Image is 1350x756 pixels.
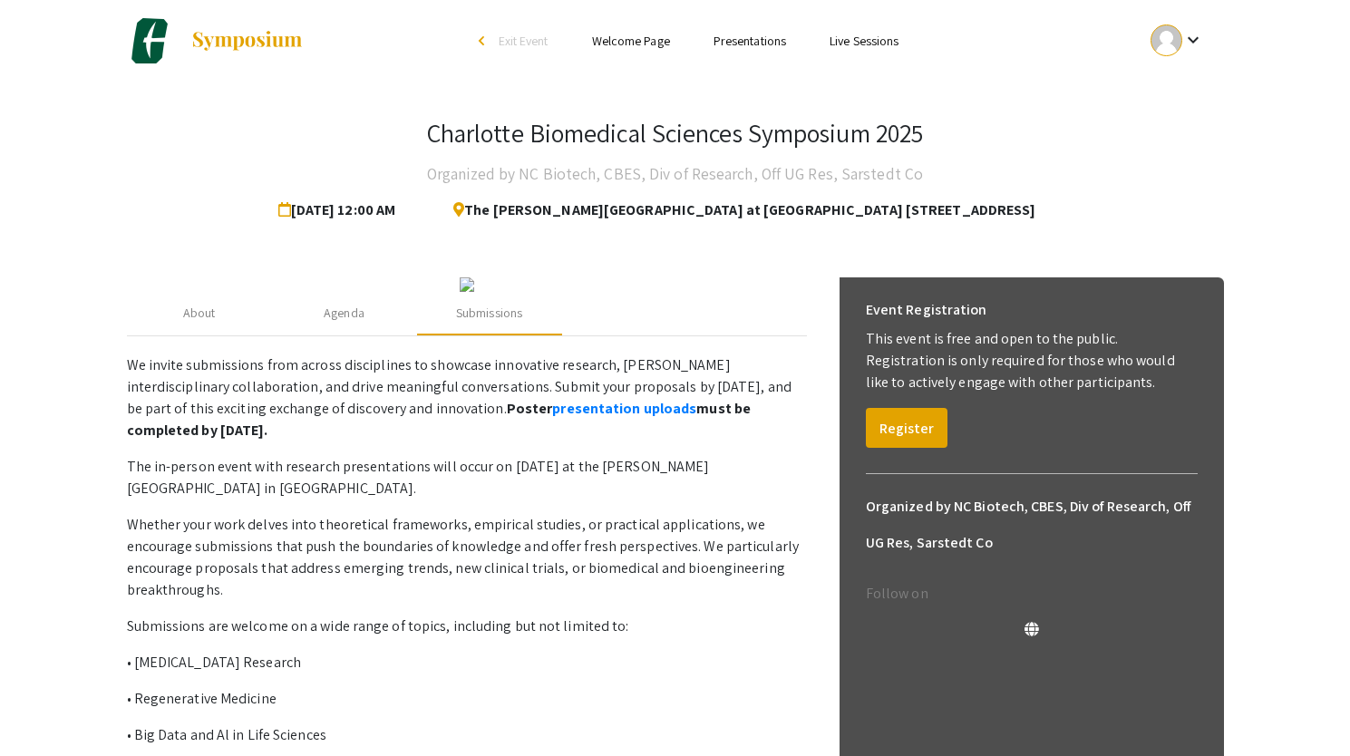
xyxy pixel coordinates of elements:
a: presentation uploads [552,399,696,418]
p: • Big Data and Al in Life Sciences [127,724,807,746]
div: Submissions [456,304,522,323]
p: • Regenerative Medicine [127,688,807,710]
p: The in-person event with research presentations will occur on [DATE] at the [PERSON_NAME][GEOGRAP... [127,456,807,499]
a: Presentations [714,33,786,49]
p: We invite submissions from across disciplines to showcase innovative research, [PERSON_NAME] inte... [127,354,807,441]
div: arrow_back_ios [479,35,490,46]
p: This event is free and open to the public. Registration is only required for those who would like... [866,328,1198,393]
button: Register [866,408,947,448]
div: Agenda [324,304,364,323]
mat-icon: Expand account dropdown [1182,29,1204,51]
span: Exit Event [499,33,549,49]
p: Whether your work delves into theoretical frameworks, empirical studies, or practical application... [127,514,807,601]
h4: Organized by NC Biotech, CBES, Div of Research, Off UG Res, Sarstedt Co [427,156,923,192]
p: Submissions are welcome on a wide range of topics, including but not limited to: [127,615,807,637]
div: About [183,304,216,323]
h6: Organized by NC Biotech, CBES, Div of Research, Off UG Res, Sarstedt Co [866,489,1198,561]
strong: Poster must be completed by [DATE]. [127,399,752,440]
h6: Event Registration [866,292,987,328]
span: The [PERSON_NAME][GEOGRAPHIC_DATA] at [GEOGRAPHIC_DATA] [STREET_ADDRESS] [439,192,1035,228]
img: Symposium by ForagerOne [190,30,304,52]
iframe: Chat [14,674,77,742]
a: Live Sessions [830,33,898,49]
button: Expand account dropdown [1131,20,1223,61]
h3: Charlotte Biomedical Sciences Symposium 2025 [427,118,923,149]
p: • [MEDICAL_DATA] Research [127,652,807,674]
a: Welcome Page [592,33,670,49]
img: Charlotte Biomedical Sciences Symposium 2025 [127,18,172,63]
a: Charlotte Biomedical Sciences Symposium 2025 [127,18,304,63]
span: [DATE] 12:00 AM [278,192,403,228]
img: c1384964-d4cf-4e9d-8fb0-60982fefffba.jpg [460,277,474,292]
p: Follow on [866,583,1198,605]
